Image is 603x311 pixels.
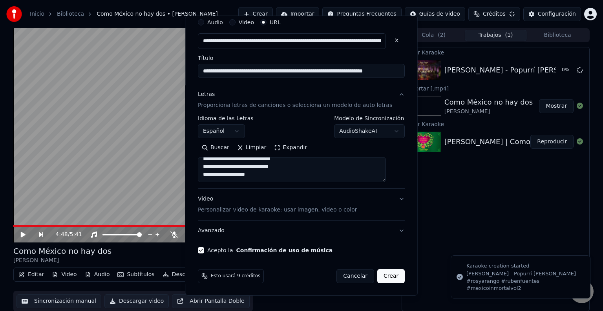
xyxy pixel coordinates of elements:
div: LetrasProporciona letras de canciones o selecciona un modelo de auto letras [198,116,405,188]
label: Título [198,55,405,61]
button: Acepto la [236,248,333,253]
label: URL [270,20,281,25]
div: Video [198,195,357,214]
label: Modelo de Sincronización [334,116,405,121]
div: Letras [198,90,215,98]
span: Esto usará 9 créditos [211,273,260,279]
button: Avanzado [198,221,405,241]
button: Buscar [198,141,233,154]
button: LetrasProporciona letras de canciones o selecciona un modelo de auto letras [198,84,405,116]
label: Acepto la [207,248,333,253]
button: VideoPersonalizar video de karaoke: usar imagen, video o color [198,189,405,220]
label: Audio [207,20,223,25]
label: Video [239,20,254,25]
p: Proporciona letras de canciones o selecciona un modelo de auto letras [198,101,392,109]
button: Crear [377,269,405,283]
p: Personalizar video de karaoke: usar imagen, video o color [198,206,357,214]
button: Limpiar [233,141,270,154]
label: Idioma de las Letras [198,116,254,121]
button: Expandir [270,141,311,154]
button: Cancelar [337,269,375,283]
